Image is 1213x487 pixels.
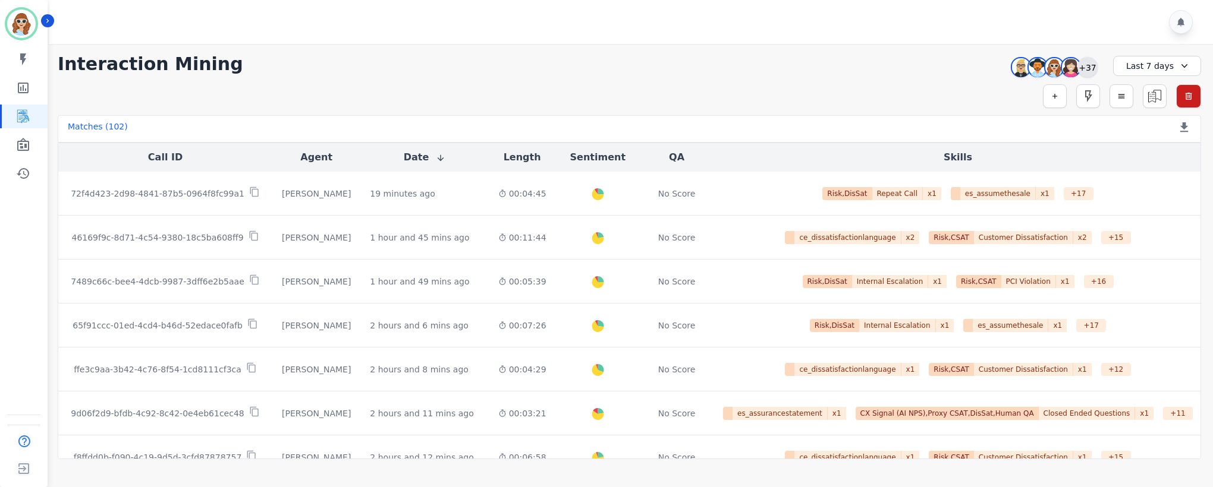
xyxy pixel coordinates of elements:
[1073,451,1092,464] span: x 1
[74,451,242,463] p: f8ffdd0b-f090-4c19-9d5d-3cfd87878757
[570,150,626,165] button: Sentiment
[148,150,183,165] button: Call ID
[669,150,684,165] button: QA
[498,276,546,287] div: 00:05:39
[1077,57,1098,77] div: +37
[370,407,473,419] div: 2 hours and 11 mins ago
[901,363,920,376] span: x 1
[974,231,1073,244] span: Customer Dissatisfaction
[974,451,1073,464] span: Customer Dissatisfaction
[370,276,469,287] div: 1 hour and 49 mins ago
[856,407,1039,420] span: CX Signal (AI NPS),Proxy CSAT,DisSat,Human QA
[828,407,846,420] span: x 1
[1135,407,1154,420] span: x 1
[58,53,243,75] h1: Interaction Mining
[370,188,435,200] div: 19 minutes ago
[7,10,36,38] img: Bordered avatar
[658,188,696,200] div: No Score
[370,232,469,243] div: 1 hour and 45 mins ago
[1048,319,1067,332] span: x 1
[71,407,244,419] p: 9d06f2d9-bfdb-4c92-8c42-0e4eb61cec48
[901,231,920,244] span: x 2
[928,275,947,288] span: x 1
[282,363,351,375] div: [PERSON_NAME]
[71,188,244,200] p: 72f4d423-2d98-4841-87b5-0964f8fc99a1
[822,187,872,200] span: Risk,DisSat
[859,319,936,332] span: Internal Escalation
[71,232,243,243] p: 46169f9c-8d71-4c54-9380-18c5ba608ff9
[794,451,901,464] span: ce_dissatisfactionlanguage
[1001,275,1056,288] span: PCI Violation
[1113,56,1201,76] div: Last 7 days
[498,451,546,463] div: 00:06:58
[872,187,923,200] span: Repeat Call
[929,363,974,376] span: Risk,CSAT
[370,451,473,463] div: 2 hours and 12 mins ago
[498,407,546,419] div: 00:03:21
[794,231,901,244] span: ce_dissatisfactionlanguage
[282,276,351,287] div: [PERSON_NAME]
[1163,407,1193,420] div: + 11
[944,150,972,165] button: Skills
[282,451,351,463] div: [PERSON_NAME]
[504,150,541,165] button: Length
[733,407,828,420] span: es_assurancestatement
[1064,187,1093,200] div: + 17
[404,150,446,165] button: Date
[974,363,1073,376] span: Customer Dissatisfaction
[282,320,351,331] div: [PERSON_NAME]
[300,150,332,165] button: Agent
[71,276,244,287] p: 7489c66c-bee4-4dcb-9987-3dff6e2b5aae
[1101,231,1131,244] div: + 15
[658,320,696,331] div: No Score
[1076,319,1106,332] div: + 17
[370,320,469,331] div: 2 hours and 6 mins ago
[852,275,929,288] span: Internal Escalation
[929,451,974,464] span: Risk,CSAT
[282,407,351,419] div: [PERSON_NAME]
[973,319,1048,332] span: es_assumethesale
[74,363,241,375] p: ffe3c9aa-3b42-4c76-8f54-1cd8111cf3ca
[498,363,546,375] div: 00:04:29
[1084,275,1114,288] div: + 16
[1036,187,1054,200] span: x 1
[658,363,696,375] div: No Score
[498,188,546,200] div: 00:04:45
[1073,231,1092,244] span: x 2
[803,275,852,288] span: Risk,DisSat
[73,320,243,331] p: 65f91ccc-01ed-4cd4-b46d-52edace0fafb
[956,275,1001,288] span: Risk,CSAT
[658,276,696,287] div: No Score
[1039,407,1136,420] span: Closed Ended Questions
[794,363,901,376] span: ce_dissatisfactionlanguage
[498,320,546,331] div: 00:07:26
[1101,451,1131,464] div: + 15
[960,187,1036,200] span: es_assumethesale
[658,407,696,419] div: No Score
[498,232,546,243] div: 00:11:44
[370,363,469,375] div: 2 hours and 8 mins ago
[810,319,859,332] span: Risk,DisSat
[68,121,128,137] div: Matches ( 102 )
[901,451,920,464] span: x 1
[923,187,941,200] span: x 1
[1073,363,1092,376] span: x 1
[282,232,351,243] div: [PERSON_NAME]
[929,231,974,244] span: Risk,CSAT
[1056,275,1074,288] span: x 1
[936,319,954,332] span: x 1
[658,232,696,243] div: No Score
[282,188,351,200] div: [PERSON_NAME]
[658,451,696,463] div: No Score
[1101,363,1131,376] div: + 12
